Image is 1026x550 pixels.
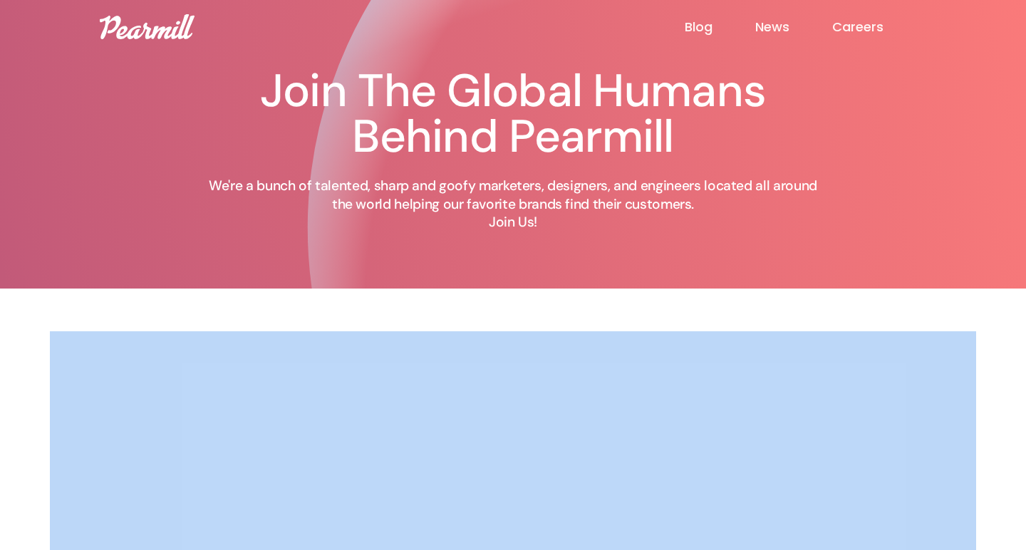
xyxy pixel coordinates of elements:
img: Pearmill logo [100,14,195,39]
p: We're a bunch of talented, sharp and goofy marketers, designers, and engineers located all around... [199,177,826,232]
a: News [755,19,832,36]
a: Careers [832,19,926,36]
h1: Join The Global Humans Behind Pearmill [199,68,826,160]
a: Blog [685,19,755,36]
